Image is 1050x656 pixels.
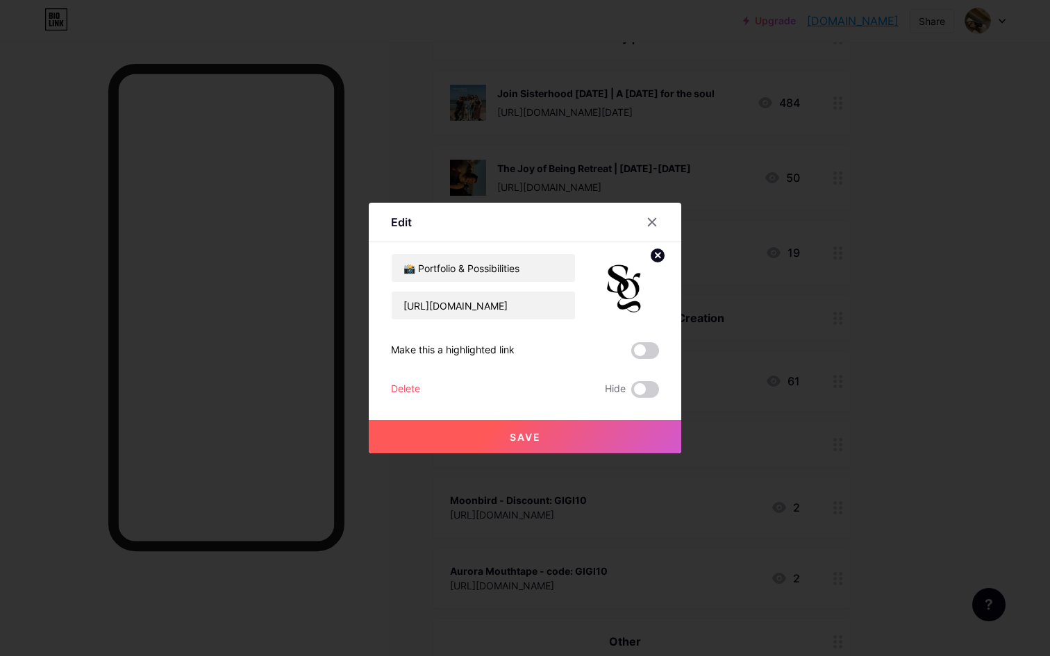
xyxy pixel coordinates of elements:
[391,381,420,398] div: Delete
[392,292,575,319] input: URL
[369,420,681,453] button: Save
[391,214,412,230] div: Edit
[392,254,575,282] input: Title
[510,431,541,443] span: Save
[391,342,515,359] div: Make this a highlighted link
[592,253,659,320] img: link_thumbnail
[605,381,626,398] span: Hide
